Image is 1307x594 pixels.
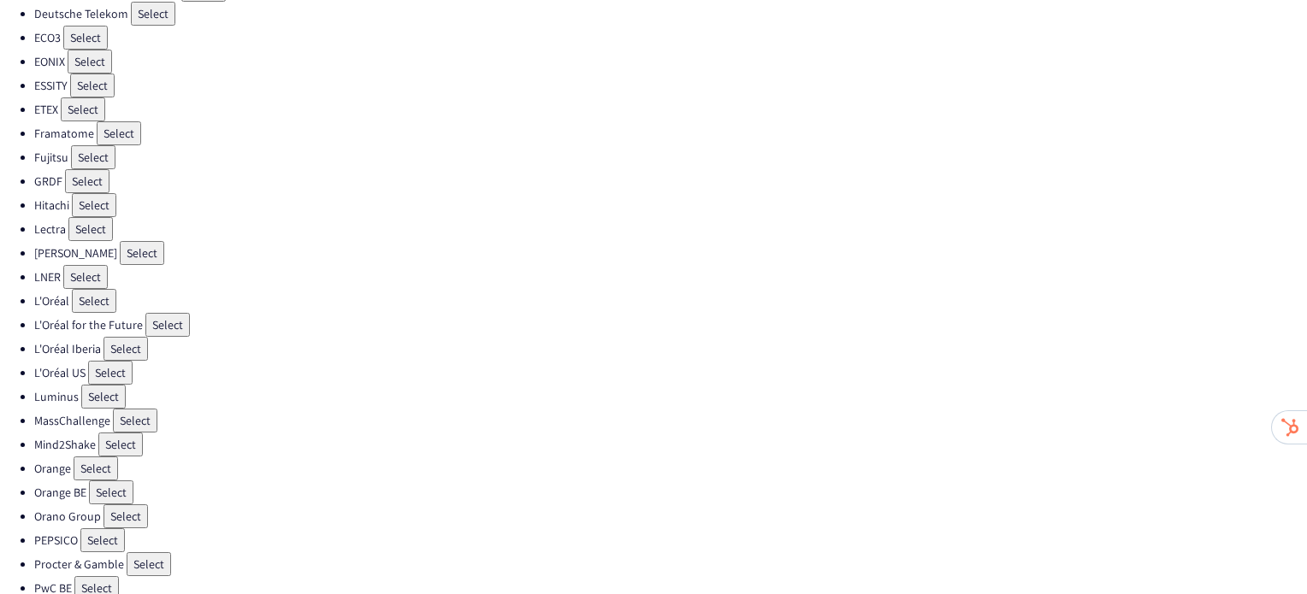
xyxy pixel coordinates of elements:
iframe: Chat Widget [1221,512,1307,594]
button: Select [68,217,113,241]
li: ECO3 [34,26,1307,50]
li: L'Oréal [34,289,1307,313]
li: Procter & Gamble [34,552,1307,576]
button: Select [71,145,115,169]
button: Select [70,74,115,97]
button: Select [74,456,118,480]
button: Select [103,504,148,528]
li: Framatome [34,121,1307,145]
li: L'Oréal Iberia [34,337,1307,361]
li: L'Oréal US [34,361,1307,385]
button: Select [81,385,126,409]
button: Select [113,409,157,432]
button: Select [72,193,116,217]
button: Select [63,26,108,50]
li: Orange BE [34,480,1307,504]
button: Select [72,289,116,313]
button: Select [61,97,105,121]
button: Select [63,265,108,289]
li: Deutsche Telekom [34,2,1307,26]
li: Orano Group [34,504,1307,528]
button: Select [68,50,112,74]
li: EONIX [34,50,1307,74]
button: Select [80,528,125,552]
li: GRDF [34,169,1307,193]
li: L'Oréal for the Future [34,313,1307,337]
button: Select [88,361,133,385]
button: Select [103,337,148,361]
li: ETEX [34,97,1307,121]
li: Hitachi [34,193,1307,217]
button: Select [65,169,109,193]
li: Luminus [34,385,1307,409]
button: Select [89,480,133,504]
li: Lectra [34,217,1307,241]
button: Select [145,313,190,337]
button: Select [127,552,171,576]
li: LNER [34,265,1307,289]
button: Select [98,432,143,456]
button: Select [131,2,175,26]
li: ESSITY [34,74,1307,97]
button: Select [97,121,141,145]
li: PEPSICO [34,528,1307,552]
li: MassChallenge [34,409,1307,432]
button: Select [120,241,164,265]
li: Orange [34,456,1307,480]
li: [PERSON_NAME] [34,241,1307,265]
li: Fujitsu [34,145,1307,169]
li: Mind2Shake [34,432,1307,456]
